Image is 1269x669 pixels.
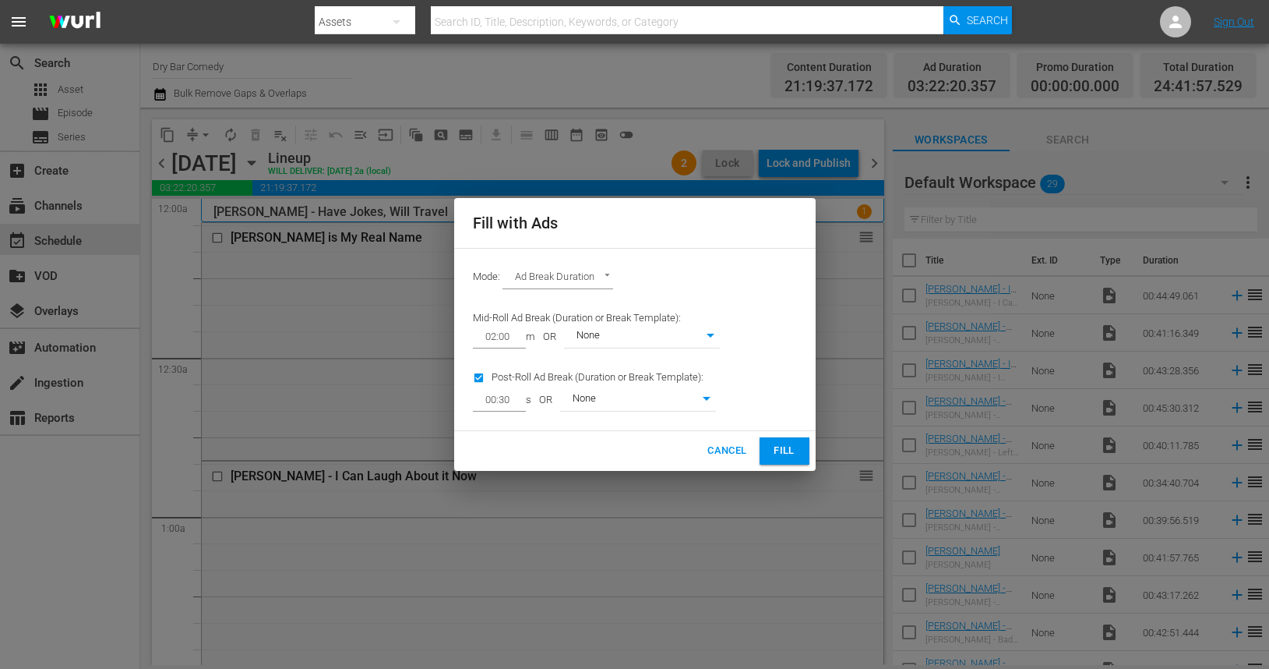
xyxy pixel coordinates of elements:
span: s [526,393,531,408]
span: m [526,330,535,345]
span: Cancel [707,442,746,460]
button: Fill [760,437,809,465]
img: ans4CAIJ8jUAAAAAAAAAAAAAAAAAAAAAAAAgQb4GAAAAAAAAAAAAAAAAAAAAAAAAJMjXAAAAAAAAAAAAAAAAAAAAAAAAgAT5G... [37,4,112,41]
span: menu [9,12,28,31]
span: Mid-Roll Ad Break (Duration or Break Template): [473,312,681,324]
div: Mode: [464,258,806,299]
span: OR [535,330,564,345]
button: Cancel [701,437,753,465]
div: Post-Roll Ad Break (Duration or Break Template): [464,358,729,421]
span: Search [967,6,1008,34]
h2: Fill with Ads [473,211,797,235]
div: None [560,389,716,411]
div: Ad Break Duration [502,267,614,289]
div: None [564,326,720,348]
span: OR [531,393,560,408]
a: Sign Out [1214,16,1254,28]
span: Fill [772,442,797,460]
